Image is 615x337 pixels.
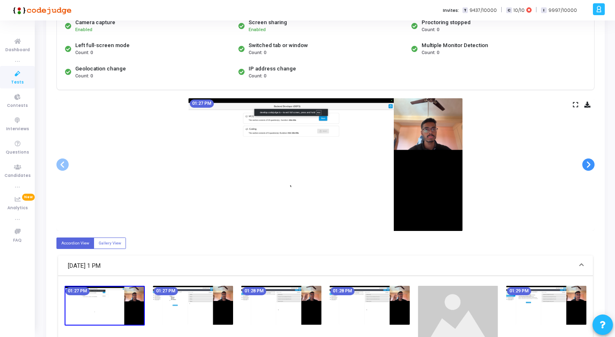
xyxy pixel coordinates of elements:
span: | [501,6,502,14]
span: Analytics [7,205,28,212]
mat-chip: 01:28 PM [242,287,266,295]
span: Count: 0 [422,50,439,57]
span: New [22,194,35,201]
div: Geolocation change [75,65,126,73]
label: Gallery View [94,237,126,249]
img: screenshot-1758700624375.jpeg [189,98,462,231]
img: screenshot-1758700714712.jpeg [330,286,410,325]
span: Tests [11,79,24,86]
span: T [462,7,468,14]
div: Proctoring stopped [422,18,471,27]
span: 9997/10000 [548,7,577,14]
mat-chip: 01:27 PM [65,287,90,295]
span: Dashboard [5,47,30,54]
span: Count: 0 [75,73,93,80]
img: screenshot-1758700654372.jpeg [153,286,233,325]
span: Candidates [4,172,31,179]
div: Camera capture [75,18,115,27]
mat-expansion-panel-header: [DATE] 1 PM [58,256,593,276]
label: Invites: [443,7,459,14]
span: Count: 0 [249,73,266,80]
div: Multiple Monitor Detection [422,41,488,50]
span: FAQ [13,237,22,244]
img: screenshot-1758700685038.jpeg [241,286,321,325]
mat-panel-title: [DATE] 1 PM [68,261,573,271]
img: logo [10,2,72,18]
div: IP address change [249,65,296,73]
span: Enabled [249,27,266,32]
span: | [536,6,537,14]
span: Interviews [6,126,29,133]
mat-chip: 01:29 PM [507,287,531,295]
div: Screen sharing [249,18,287,27]
mat-chip: 01:27 PM [190,100,214,108]
span: I [541,7,546,14]
span: Questions [6,149,29,156]
span: 10/10 [514,7,525,14]
span: Count: 0 [422,27,439,34]
span: Contests [7,102,28,109]
img: screenshot-1758700775073.jpeg [506,286,586,325]
span: Count: 0 [75,50,93,57]
img: screenshot-1758700624375.jpeg [65,286,145,326]
mat-chip: 01:27 PM [154,287,178,295]
label: Accordion View [56,237,94,249]
span: Enabled [75,27,92,32]
mat-chip: 01:28 PM [330,287,355,295]
span: Count: 0 [249,50,266,57]
span: 9437/10000 [469,7,497,14]
span: C [506,7,512,14]
div: Switched tab or window [249,41,308,50]
div: Left full-screen mode [75,41,130,50]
